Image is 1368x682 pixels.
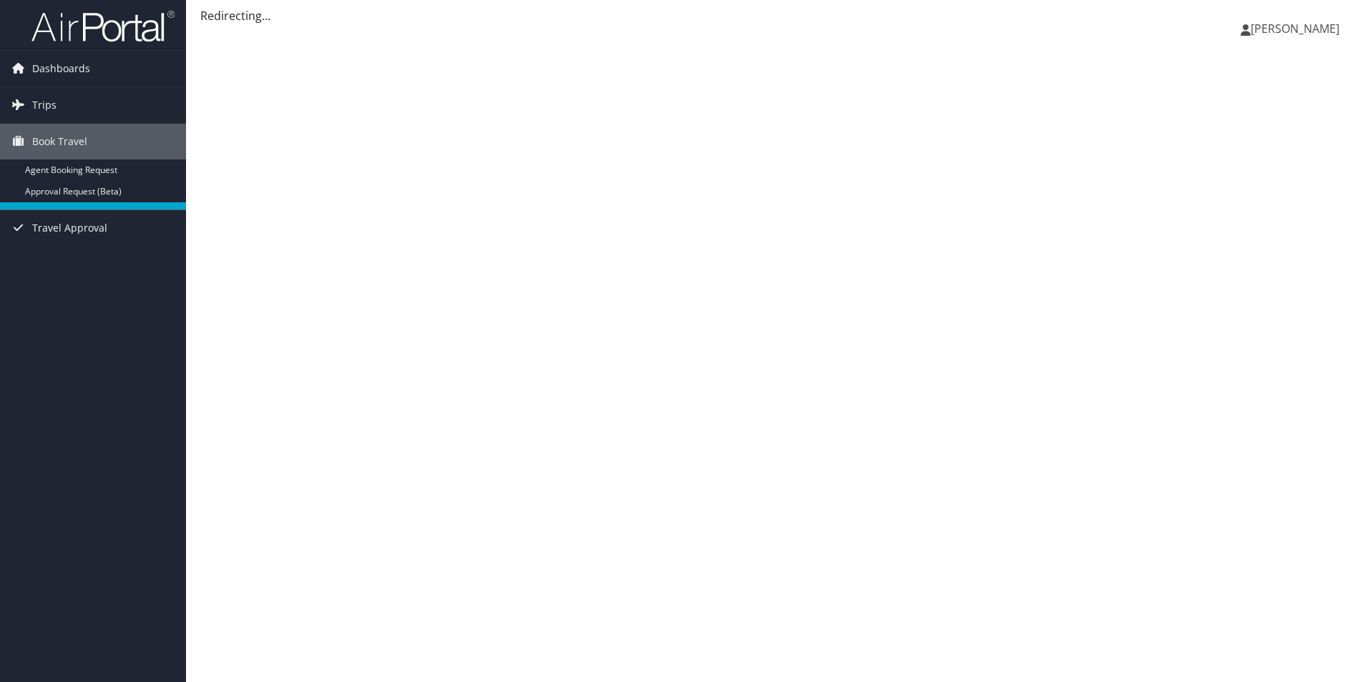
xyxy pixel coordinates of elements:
[32,124,87,159] span: Book Travel
[31,9,175,43] img: airportal-logo.png
[32,210,107,246] span: Travel Approval
[1251,21,1339,36] span: [PERSON_NAME]
[32,51,90,87] span: Dashboards
[32,87,57,123] span: Trips
[1241,7,1354,50] a: [PERSON_NAME]
[200,7,1354,24] div: Redirecting...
